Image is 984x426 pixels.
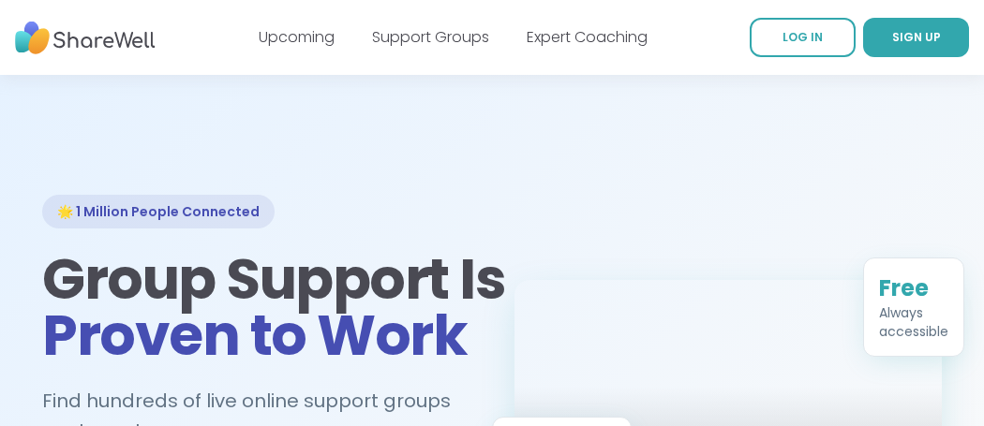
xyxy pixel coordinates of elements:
span: LOG IN [783,29,823,45]
span: SIGN UP [892,29,941,45]
a: Upcoming [259,26,335,48]
a: Expert Coaching [527,26,648,48]
div: 🌟 1 Million People Connected [42,195,275,228]
a: Support Groups [372,26,489,48]
a: SIGN UP [863,18,969,57]
div: Always accessible [879,301,948,339]
span: Proven to Work [42,296,467,375]
h1: Group Support Is [42,251,470,363]
div: Free [879,272,948,301]
a: LOG IN [750,18,856,57]
img: ShareWell Nav Logo [15,12,156,64]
